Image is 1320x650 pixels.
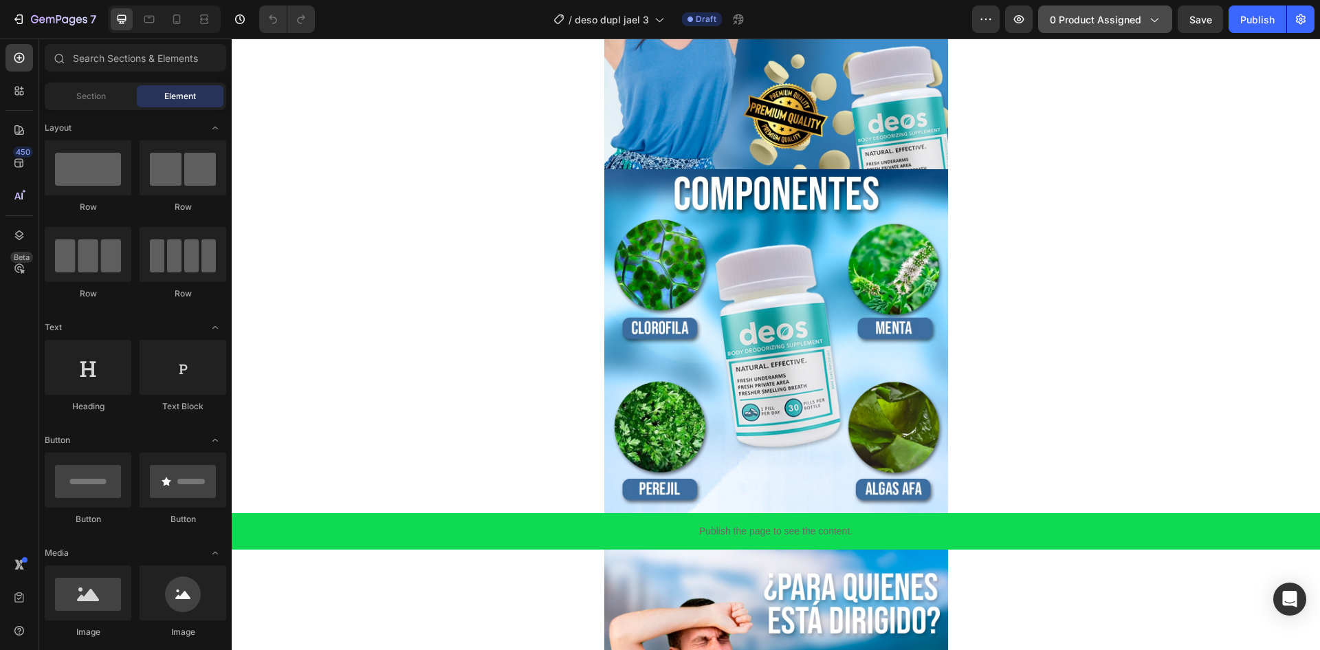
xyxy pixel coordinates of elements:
[10,252,33,263] div: Beta
[45,626,131,638] div: Image
[90,11,96,28] p: 7
[1240,12,1275,27] div: Publish
[140,513,226,526] div: Button
[164,90,196,102] span: Element
[232,39,1320,650] iframe: Design area
[204,316,226,338] span: Toggle open
[204,429,226,451] span: Toggle open
[45,321,62,334] span: Text
[1189,14,1212,25] span: Save
[1038,6,1172,33] button: 0 product assigned
[76,90,106,102] span: Section
[45,400,131,413] div: Heading
[45,201,131,213] div: Row
[45,434,70,446] span: Button
[45,122,71,134] span: Layout
[204,542,226,564] span: Toggle open
[5,6,102,33] button: 7
[1178,6,1223,33] button: Save
[45,547,69,559] span: Media
[204,117,226,139] span: Toggle open
[45,44,226,72] input: Search Sections & Elements
[569,12,572,27] span: /
[1050,12,1141,27] span: 0 product assigned
[259,6,315,33] div: Undo/Redo
[140,288,226,300] div: Row
[140,400,226,413] div: Text Block
[575,12,649,27] span: deso dupl jael 3
[140,626,226,638] div: Image
[1273,583,1306,616] div: Open Intercom Messenger
[373,131,716,475] img: gempages_581597024068043491-37167655-395f-4d08-a9de-83f7c4b44c85.jpg
[45,288,131,300] div: Row
[45,513,131,526] div: Button
[696,13,716,25] span: Draft
[140,201,226,213] div: Row
[1229,6,1286,33] button: Publish
[13,147,33,158] div: 450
